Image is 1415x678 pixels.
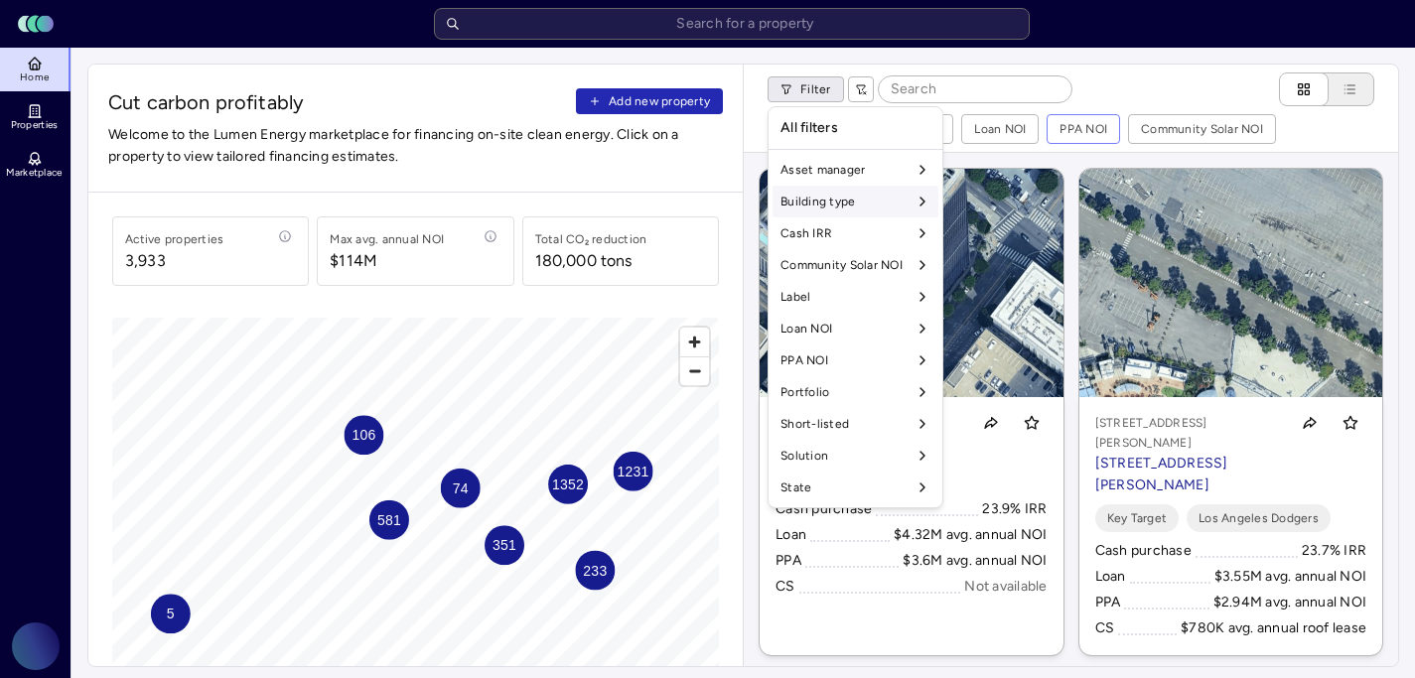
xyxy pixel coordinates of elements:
div: Short-listed [773,408,938,440]
div: State [773,472,938,503]
span: Zoom out [680,357,709,385]
div: Solution [773,440,938,472]
div: Community Solar NOI [773,249,938,281]
button: Zoom in [680,328,709,356]
div: Cash IRR [773,217,938,249]
div: Loan NOI [773,313,938,344]
div: Asset manager [773,154,938,186]
div: PPA NOI [773,344,938,376]
div: Building type [773,186,938,217]
button: Zoom out [680,356,709,385]
div: Label [773,281,938,313]
div: Portfolio [773,376,938,408]
div: All filters [773,111,938,145]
